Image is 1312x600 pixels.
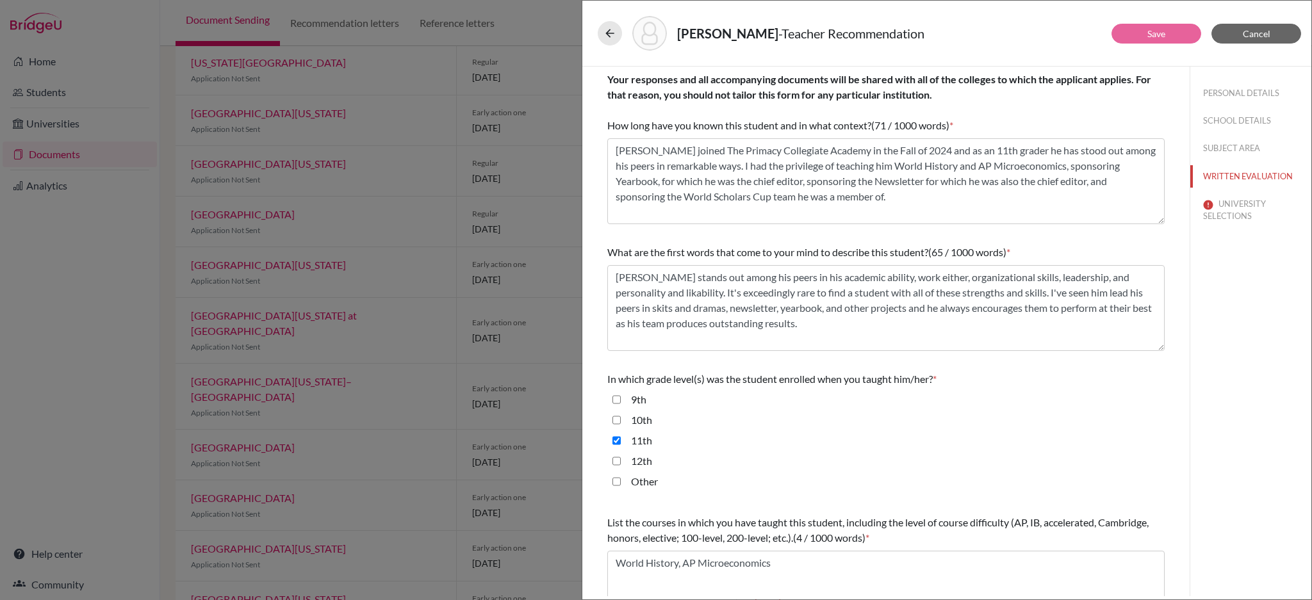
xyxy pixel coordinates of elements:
[607,265,1165,351] textarea: [PERSON_NAME] stands out among his peers in his academic ability, work either, organizational ski...
[631,453,652,469] label: 12th
[607,73,1151,101] b: Your responses and all accompanying documents will be shared with all of the colleges to which th...
[631,474,658,489] label: Other
[677,26,778,41] strong: [PERSON_NAME]
[1203,200,1213,210] img: error-544570611efd0a2d1de9.svg
[607,246,928,258] span: What are the first words that come to your mind to describe this student?
[631,412,652,428] label: 10th
[607,373,933,385] span: In which grade level(s) was the student enrolled when you taught him/her?
[607,73,1151,131] span: How long have you known this student and in what context?
[778,26,924,41] span: - Teacher Recommendation
[793,531,865,544] span: (4 / 1000 words)
[631,433,652,448] label: 11th
[1190,137,1311,159] button: SUBJECT AREA
[1190,82,1311,104] button: PERSONAL DETAILS
[631,392,646,407] label: 9th
[1190,109,1311,132] button: SCHOOL DETAILS
[607,516,1149,544] span: List the courses in which you have taught this student, including the level of course difficulty ...
[607,138,1165,224] textarea: [PERSON_NAME] joined The Primacy Collegiate Academy in the Fall of 2024 and as an 11th grader he ...
[928,246,1006,258] span: (65 / 1000 words)
[1190,193,1311,227] button: UNIVERSITY SELECTIONS
[871,119,949,131] span: (71 / 1000 words)
[1190,165,1311,188] button: WRITTEN EVALUATION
